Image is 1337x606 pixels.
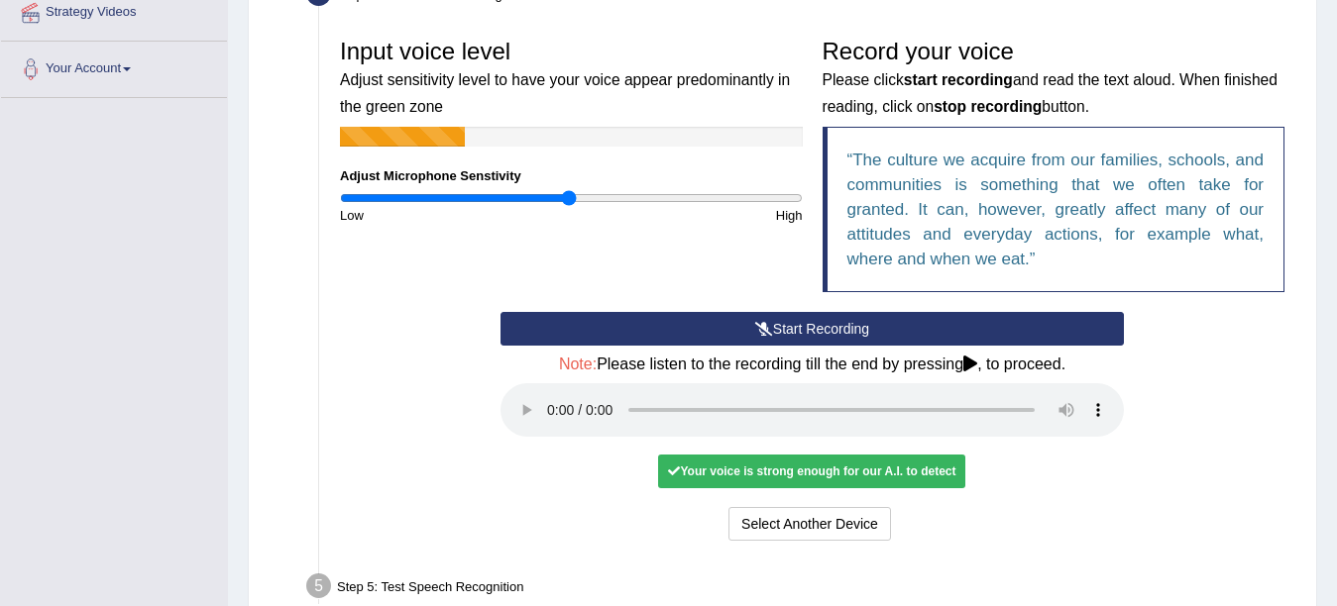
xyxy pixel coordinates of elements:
small: Adjust sensitivity level to have your voice appear predominantly in the green zone [340,71,790,114]
div: Low [330,206,571,225]
q: The culture we acquire from our families, schools, and communities is something that we often tak... [847,151,1265,268]
b: stop recording [934,98,1042,115]
div: High [571,206,812,225]
b: start recording [904,71,1013,88]
button: Select Another Device [728,507,891,541]
h3: Record your voice [823,39,1285,117]
div: Your voice is strong enough for our A.I. to detect [658,454,965,488]
label: Adjust Microphone Senstivity [340,166,521,185]
h4: Please listen to the recording till the end by pressing , to proceed. [501,355,1124,373]
button: Start Recording [501,312,1124,346]
small: Please click and read the text aloud. When finished reading, click on button. [823,71,1278,114]
h3: Input voice level [340,39,803,117]
span: Note: [559,355,597,372]
a: Your Account [1,42,227,91]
